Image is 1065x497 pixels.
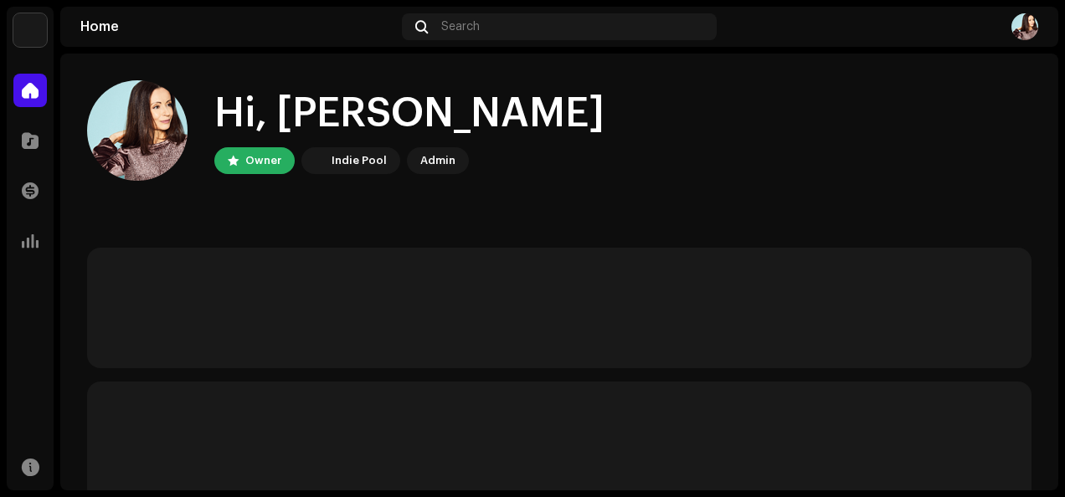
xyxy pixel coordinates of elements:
img: 190830b2-3b53-4b0d-992c-d3620458de1d [305,151,325,171]
div: Owner [245,151,281,171]
span: Search [441,20,480,33]
div: Indie Pool [332,151,387,171]
div: Admin [420,151,455,171]
div: Hi, [PERSON_NAME] [214,87,605,141]
img: 190830b2-3b53-4b0d-992c-d3620458de1d [13,13,47,47]
div: Home [80,20,395,33]
img: aebbde68-4f3d-4874-8b0c-fa2a3d0ffc29 [1011,13,1038,40]
img: aebbde68-4f3d-4874-8b0c-fa2a3d0ffc29 [87,80,188,181]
